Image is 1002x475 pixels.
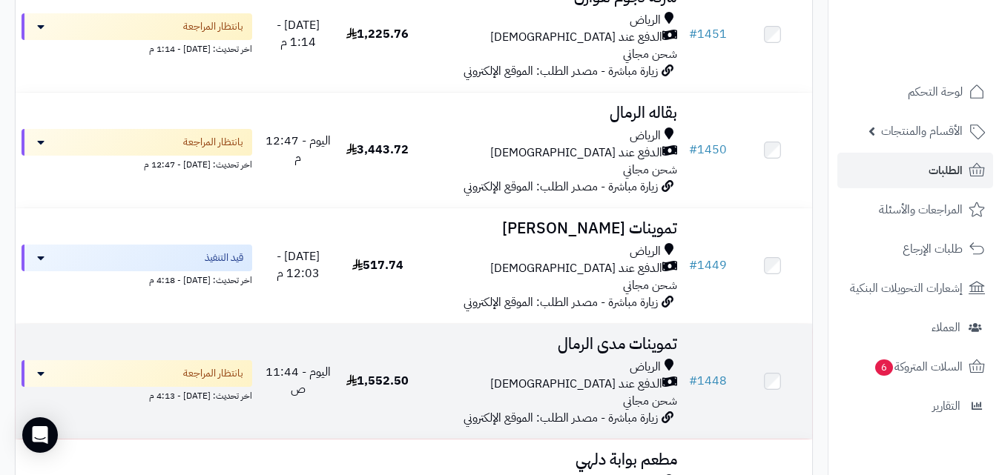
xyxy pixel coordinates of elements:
[183,19,243,34] span: بانتظار المراجعة
[837,270,993,306] a: إشعارات التحويلات البنكية
[183,135,243,150] span: بانتظار المراجعة
[423,451,677,468] h3: مطعم بوابة دلهي
[277,16,320,51] span: [DATE] - 1:14 م
[423,336,677,353] h3: تموينات مدى الرمال
[346,25,409,43] span: 1,225.76
[881,121,963,142] span: الأقسام والمنتجات
[464,62,658,80] span: زيارة مباشرة - مصدر الطلب: الموقع الإلكتروني
[903,239,963,259] span: طلبات الإرجاع
[879,199,963,220] span: المراجعات والأسئلة
[689,256,697,274] span: #
[22,271,252,287] div: اخر تحديث: [DATE] - 4:18 م
[623,392,677,410] span: شحن مجاني
[630,12,661,29] span: الرياض
[22,40,252,56] div: اخر تحديث: [DATE] - 1:14 م
[689,25,727,43] a: #1451
[929,160,963,181] span: الطلبات
[490,145,662,162] span: الدفع عند [DEMOGRAPHIC_DATA]
[630,243,661,260] span: الرياض
[266,363,331,398] span: اليوم - 11:44 ص
[837,192,993,227] a: المراجعات والأسئلة
[490,29,662,46] span: الدفع عند [DEMOGRAPHIC_DATA]
[490,260,662,277] span: الدفع عند [DEMOGRAPHIC_DATA]
[464,409,658,427] span: زيارة مباشرة - مصدر الطلب: الموقع الإلكتروني
[689,141,727,159] a: #1450
[837,310,993,345] a: العملاء
[266,132,331,167] span: اليوم - 12:47 م
[837,349,993,385] a: السلات المتروكة6
[22,156,252,171] div: اخر تحديث: [DATE] - 12:47 م
[837,153,993,188] a: الطلبات
[183,366,243,381] span: بانتظار المراجعة
[423,104,677,122] h3: بقاله الرمال
[277,248,320,282] span: [DATE] - 12:03 م
[630,127,661,145] span: الرياض
[689,25,697,43] span: #
[623,45,677,63] span: شحن مجاني
[874,356,963,377] span: السلات المتروكة
[490,376,662,393] span: الدفع عند [DEMOGRAPHIC_DATA]
[837,388,993,424] a: التقارير
[689,372,697,390] span: #
[22,417,58,453] div: Open Intercom Messenger
[630,359,661,376] span: الرياض
[352,256,403,274] span: 517.74
[837,231,993,267] a: طلبات الإرجاع
[623,161,677,179] span: شحن مجاني
[205,250,243,265] span: قيد التنفيذ
[689,256,727,274] a: #1449
[689,141,697,159] span: #
[346,141,409,159] span: 3,443.72
[875,359,893,376] span: 6
[464,293,658,311] span: زيارة مباشرة - مصدر الطلب: الموقع الإلكتروني
[346,372,409,390] span: 1,552.50
[464,178,658,196] span: زيارة مباشرة - مصدر الطلب: الموقع الإلكتروني
[850,278,963,299] span: إشعارات التحويلات البنكية
[623,276,677,294] span: شحن مجاني
[837,74,993,110] a: لوحة التحكم
[689,372,727,390] a: #1448
[932,317,960,338] span: العملاء
[423,220,677,237] h3: تموينات [PERSON_NAME]
[22,387,252,402] div: اخر تحديث: [DATE] - 4:13 م
[932,396,960,416] span: التقارير
[908,82,963,102] span: لوحة التحكم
